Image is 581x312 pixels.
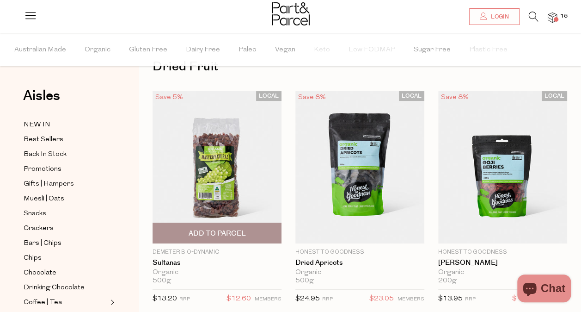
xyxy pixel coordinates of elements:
[438,268,567,277] div: Organic
[14,34,66,66] span: Australian Made
[239,34,257,66] span: Paleo
[398,297,424,302] small: MEMBERS
[24,193,64,205] span: Muesli | Oats
[186,34,220,66] span: Dairy Free
[295,259,424,267] a: Dried Apricots
[414,34,451,66] span: Sugar Free
[512,293,537,305] span: $12.90
[469,8,520,25] a: Login
[153,223,281,243] button: Add To Parcel
[24,149,67,160] span: Back In Stock
[153,56,567,77] h1: Dried Fruit
[24,134,108,145] a: Best Sellers
[314,34,330,66] span: Keto
[226,293,251,305] span: $12.60
[469,34,508,66] span: Plastic Free
[295,91,424,243] img: Dried Apricots
[295,91,329,104] div: Save 8%
[24,253,42,264] span: Chips
[24,297,108,308] a: Coffee | Tea
[24,208,46,219] span: Snacks
[24,119,108,131] a: NEW IN
[542,91,567,101] span: LOCAL
[295,277,314,285] span: 500g
[24,208,108,219] a: Snacks
[295,295,320,302] span: $24.95
[153,295,177,302] span: $13.20
[24,282,85,293] span: Drinking Chocolate
[24,238,61,249] span: Bars | Chips
[295,268,424,277] div: Organic
[24,193,108,205] a: Muesli | Oats
[438,277,457,285] span: 200g
[24,134,63,145] span: Best Sellers
[85,34,110,66] span: Organic
[24,178,108,190] a: Gifts | Hampers
[153,248,281,256] p: Demeter Bio-Dynamic
[438,295,463,302] span: $13.95
[438,91,471,104] div: Save 8%
[24,237,108,249] a: Bars | Chips
[465,297,476,302] small: RRP
[23,86,60,106] span: Aisles
[256,91,281,101] span: LOCAL
[295,248,424,256] p: Honest to Goodness
[24,149,108,160] a: Back In Stock
[24,223,108,234] a: Crackers
[438,248,567,256] p: Honest to Goodness
[153,91,186,104] div: Save 5%
[24,297,62,308] span: Coffee | Tea
[24,282,108,293] a: Drinking Chocolate
[558,12,570,20] span: 15
[438,91,567,243] img: Goji Berries
[272,2,310,25] img: Part&Parcel
[129,34,167,66] span: Gluten Free
[153,277,171,285] span: 500g
[153,268,281,277] div: Organic
[108,297,115,308] button: Expand/Collapse Coffee | Tea
[24,267,108,279] a: Chocolate
[438,259,567,267] a: [PERSON_NAME]
[24,268,56,279] span: Chocolate
[23,89,60,112] a: Aisles
[153,259,281,267] a: Sultanas
[179,297,190,302] small: RRP
[24,119,50,131] span: NEW IN
[322,297,333,302] small: RRP
[153,91,281,243] img: Sultanas
[24,164,61,175] span: Promotions
[255,297,281,302] small: MEMBERS
[24,223,54,234] span: Crackers
[349,34,395,66] span: Low FODMAP
[24,163,108,175] a: Promotions
[24,179,74,190] span: Gifts | Hampers
[369,293,394,305] span: $23.05
[24,252,108,264] a: Chips
[514,275,574,305] inbox-online-store-chat: Shopify online store chat
[489,13,509,21] span: Login
[188,229,245,238] span: Add To Parcel
[548,12,557,22] a: 15
[275,34,295,66] span: Vegan
[399,91,424,101] span: LOCAL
